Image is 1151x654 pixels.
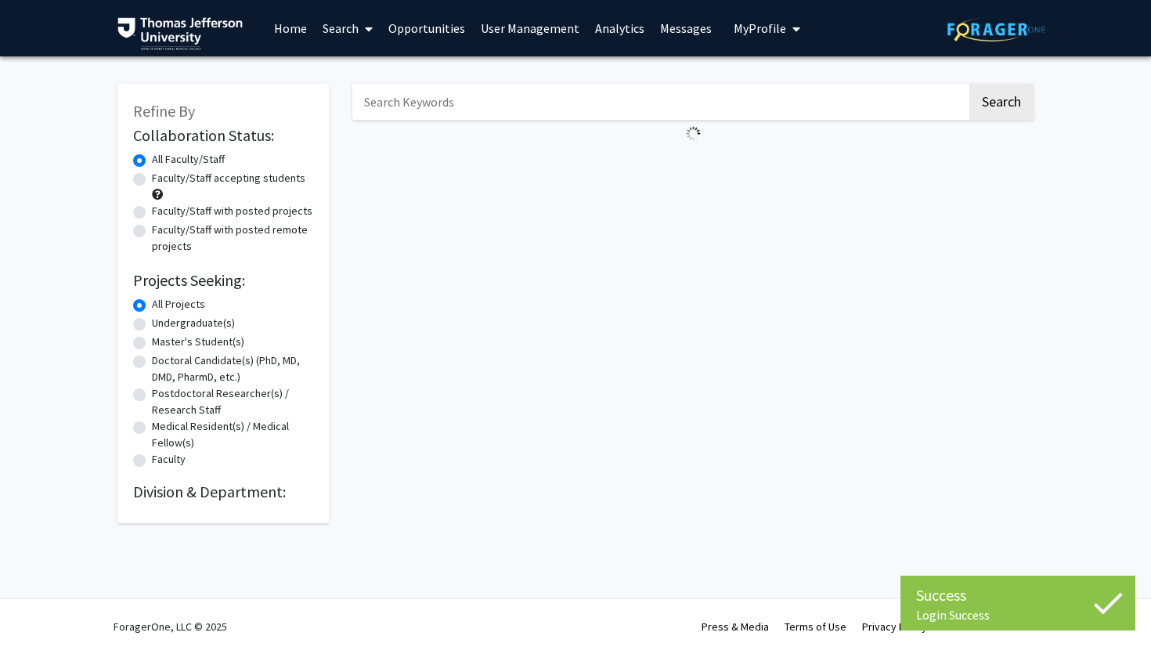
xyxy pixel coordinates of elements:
[916,607,1120,623] div: Login Success
[152,203,312,219] label: Faculty/Staff with posted projects
[152,170,305,186] label: Faculty/Staff accepting students
[133,482,313,501] h2: Division & Department:
[152,315,235,331] label: Undergraduate(s)
[702,620,769,634] a: Press & Media
[133,126,313,145] h2: Collaboration Status:
[266,1,315,56] a: Home
[315,1,381,56] a: Search
[12,584,67,642] iframe: Chat
[862,620,927,634] a: Privacy Policy
[785,620,846,634] a: Terms of Use
[680,120,707,147] img: Loading
[473,1,587,56] a: User Management
[152,451,186,468] label: Faculty
[734,20,786,36] span: My Profile
[152,222,313,255] label: Faculty/Staff with posted remote projects
[114,599,227,654] div: ForagerOne, LLC © 2025
[152,296,205,313] label: All Projects
[152,352,313,385] label: Doctoral Candidate(s) (PhD, MD, DMD, PharmD, etc.)
[969,84,1034,120] button: Search
[352,147,1034,183] nav: Page navigation
[587,1,652,56] a: Analytics
[152,385,313,418] label: Postdoctoral Researcher(s) / Research Staff
[152,418,313,451] label: Medical Resident(s) / Medical Fellow(s)
[133,101,195,121] span: Refine By
[352,84,967,120] input: Search Keywords
[916,584,1120,607] div: Success
[117,17,243,50] img: Thomas Jefferson University Logo
[381,1,473,56] a: Opportunities
[133,271,313,290] h2: Projects Seeking:
[152,334,244,350] label: Master's Student(s)
[652,1,720,56] a: Messages
[947,17,1045,42] img: ForagerOne Logo
[152,151,225,168] label: All Faculty/Staff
